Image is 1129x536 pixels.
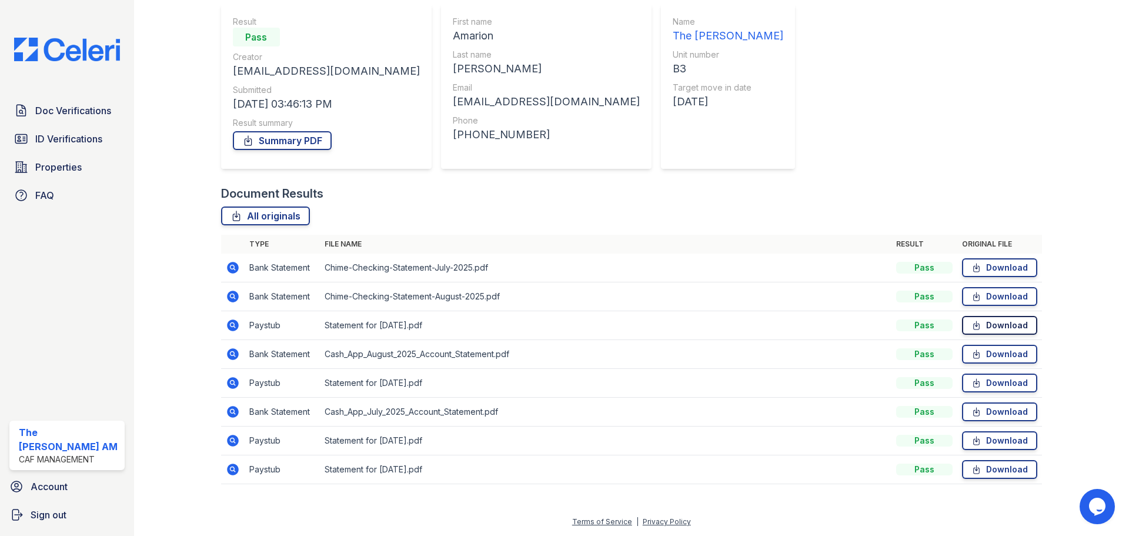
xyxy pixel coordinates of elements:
div: Pass [896,377,953,389]
div: Pass [896,435,953,447]
td: Cash_App_July_2025_Account_Statement.pdf [320,398,891,427]
td: Chime-Checking-Statement-August-2025.pdf [320,282,891,311]
div: Creator [233,51,420,63]
div: Pass [896,262,953,274]
a: Terms of Service [572,517,632,526]
div: [EMAIL_ADDRESS][DOMAIN_NAME] [233,63,420,79]
div: Pass [233,28,280,46]
div: Amarion [453,28,640,44]
span: Sign out [31,508,66,522]
div: Email [453,82,640,94]
th: Original file [957,235,1042,254]
a: Doc Verifications [9,99,125,122]
div: [DATE] [673,94,783,110]
td: Paystub [245,369,320,398]
td: Paystub [245,311,320,340]
a: Download [962,258,1037,277]
a: Sign out [5,503,129,527]
a: Privacy Policy [643,517,691,526]
td: Statement for [DATE].pdf [320,311,891,340]
a: Properties [9,155,125,179]
div: First name [453,16,640,28]
div: [EMAIL_ADDRESS][DOMAIN_NAME] [453,94,640,110]
div: [DATE] 03:46:13 PM [233,96,420,112]
a: FAQ [9,184,125,207]
a: ID Verifications [9,127,125,151]
a: Download [962,374,1037,392]
div: Phone [453,115,640,126]
div: Pass [896,464,953,475]
div: Pass [896,406,953,418]
a: Account [5,475,129,498]
a: Name The [PERSON_NAME] [673,16,783,44]
div: Pass [896,319,953,331]
div: The [PERSON_NAME] [673,28,783,44]
iframe: chat widget [1080,489,1117,524]
div: Result [233,16,420,28]
td: Paystub [245,427,320,455]
div: CAF Management [19,454,120,465]
td: Paystub [245,455,320,484]
a: Download [962,460,1037,479]
div: [PHONE_NUMBER] [453,126,640,143]
td: Bank Statement [245,282,320,311]
div: [PERSON_NAME] [453,61,640,77]
a: Download [962,287,1037,306]
td: Chime-Checking-Statement-July-2025.pdf [320,254,891,282]
div: Name [673,16,783,28]
a: Download [962,431,1037,450]
span: ID Verifications [35,132,102,146]
div: B3 [673,61,783,77]
div: Last name [453,49,640,61]
td: Statement for [DATE].pdf [320,369,891,398]
td: Bank Statement [245,254,320,282]
span: Properties [35,160,82,174]
div: Target move in date [673,82,783,94]
div: Submitted [233,84,420,96]
span: FAQ [35,188,54,202]
div: | [636,517,639,526]
td: Bank Statement [245,340,320,369]
div: Unit number [673,49,783,61]
th: Type [245,235,320,254]
a: Download [962,316,1037,335]
span: Doc Verifications [35,104,111,118]
div: Pass [896,348,953,360]
a: Summary PDF [233,131,332,150]
td: Cash_App_August_2025_Account_Statement.pdf [320,340,891,369]
span: Account [31,480,68,494]
div: The [PERSON_NAME] AM [19,425,120,454]
img: CE_Logo_Blue-a8612792a0a2168367f1c8372b55b34899dd931a85d93a1a3d3e32e68fde9ad4.png [5,38,129,61]
td: Bank Statement [245,398,320,427]
a: Download [962,402,1037,421]
th: File name [320,235,891,254]
td: Statement for [DATE].pdf [320,455,891,484]
td: Statement for [DATE].pdf [320,427,891,455]
th: Result [891,235,957,254]
div: Result summary [233,117,420,129]
div: Document Results [221,185,323,202]
a: Download [962,345,1037,364]
div: Pass [896,291,953,302]
a: All originals [221,207,310,225]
